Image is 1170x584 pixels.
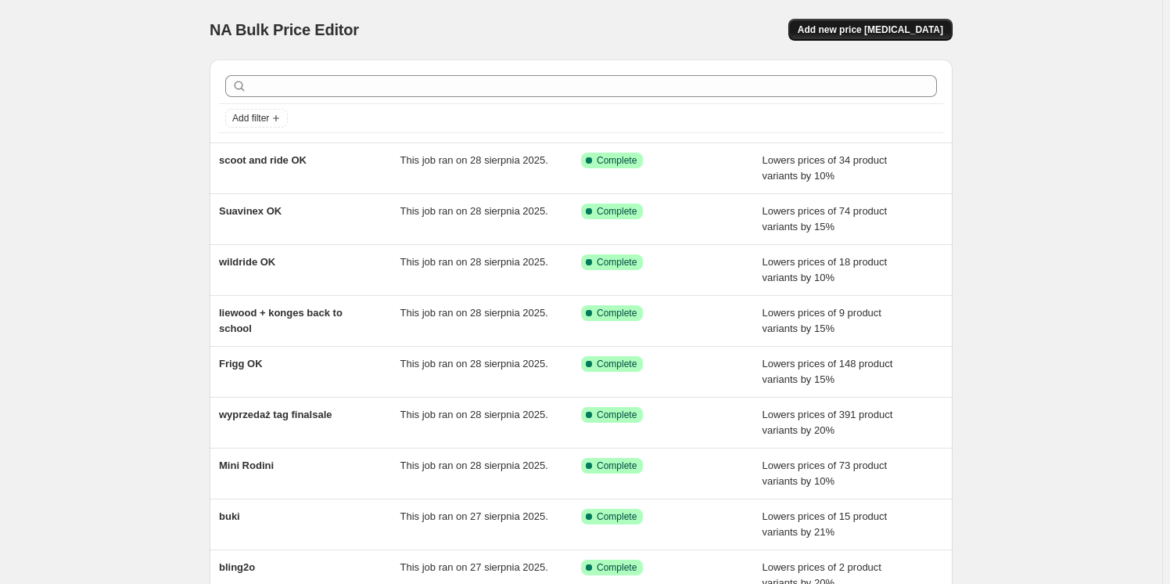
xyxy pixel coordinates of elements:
[400,205,548,217] span: This job ran on 28 sierpnia 2025.
[219,205,282,217] span: Suavinex OK
[597,358,637,370] span: Complete
[400,409,548,420] span: This job ran on 28 sierpnia 2025.
[788,19,953,41] button: Add new price [MEDICAL_DATA]
[219,561,255,573] span: bling2o
[763,460,888,487] span: Lowers prices of 73 product variants by 10%
[763,256,888,283] span: Lowers prices of 18 product variants by 10%
[225,109,288,128] button: Add filter
[219,358,263,370] span: Frigg OK
[219,460,274,471] span: Mini Rodini
[597,256,637,269] span: Complete
[763,409,893,436] span: Lowers prices of 391 product variants by 20%
[400,460,548,471] span: This job ran on 28 sierpnia 2025.
[219,510,240,522] span: buki
[400,561,548,573] span: This job ran on 27 sierpnia 2025.
[763,154,888,182] span: Lowers prices of 34 product variants by 10%
[597,510,637,523] span: Complete
[219,409,332,420] span: wyprzedaż tag finalsale
[763,205,888,233] span: Lowers prices of 74 product variants by 15%
[219,307,343,334] span: liewood + konges back to school
[597,205,637,218] span: Complete
[597,409,637,421] span: Complete
[763,307,881,334] span: Lowers prices of 9 product variants by 15%
[597,307,637,319] span: Complete
[597,154,637,167] span: Complete
[798,23,943,36] span: Add new price [MEDICAL_DATA]
[232,112,269,124] span: Add filter
[400,510,548,522] span: This job ran on 27 sierpnia 2025.
[400,256,548,268] span: This job ran on 28 sierpnia 2025.
[219,154,307,166] span: scoot and ride OK
[219,256,275,268] span: wildride OK
[400,307,548,319] span: This job ran on 28 sierpnia 2025.
[763,510,888,538] span: Lowers prices of 15 product variants by 21%
[597,561,637,574] span: Complete
[400,358,548,370] span: This job ran on 28 sierpnia 2025.
[400,154,548,166] span: This job ran on 28 sierpnia 2025.
[210,21,359,38] span: NA Bulk Price Editor
[597,460,637,472] span: Complete
[763,358,893,385] span: Lowers prices of 148 product variants by 15%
